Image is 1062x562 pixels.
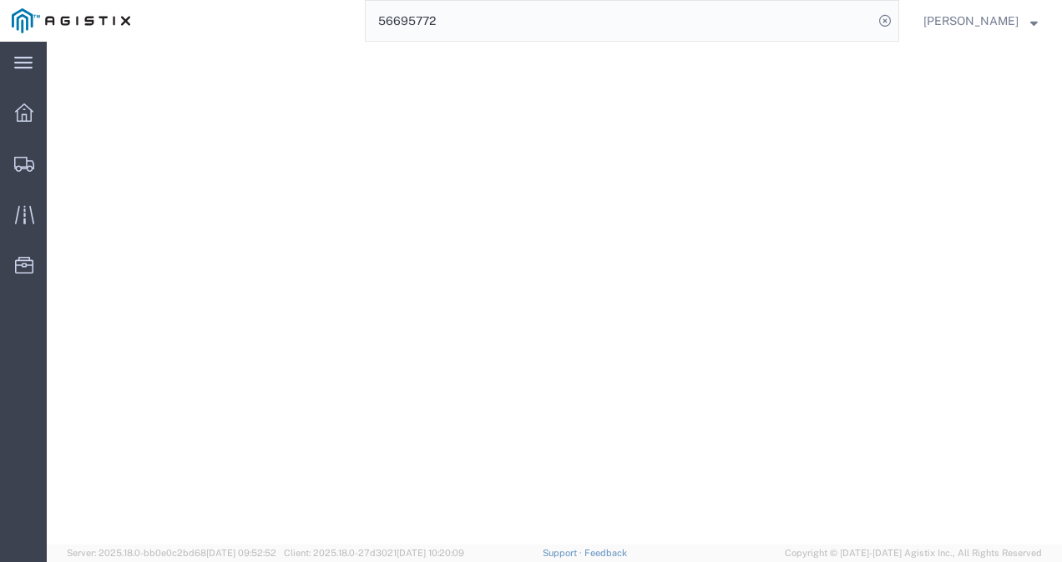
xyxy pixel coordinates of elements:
iframe: FS Legacy Container [47,42,1062,544]
button: [PERSON_NAME] [923,11,1039,31]
input: Search for shipment number, reference number [366,1,873,41]
span: Nathan Seeley [923,12,1019,30]
a: Support [543,548,584,558]
img: logo [12,8,130,33]
span: Copyright © [DATE]-[DATE] Agistix Inc., All Rights Reserved [785,546,1042,560]
a: Feedback [584,548,627,558]
span: Client: 2025.18.0-27d3021 [284,548,464,558]
span: Server: 2025.18.0-bb0e0c2bd68 [67,548,276,558]
span: [DATE] 09:52:52 [206,548,276,558]
span: [DATE] 10:20:09 [397,548,464,558]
